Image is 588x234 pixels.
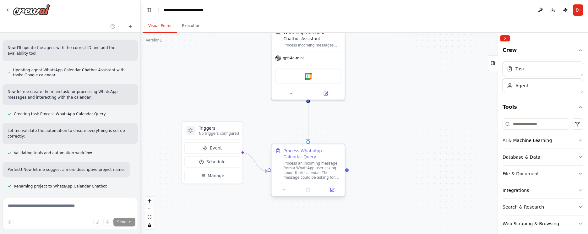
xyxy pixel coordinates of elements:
button: Schedule [184,156,240,167]
button: File & Document [503,166,583,182]
div: Search & Research [503,204,544,210]
div: AI & Machine Learning [503,137,552,144]
span: Schedule [206,159,226,165]
button: No output available [296,186,321,193]
span: Event [210,145,222,151]
span: Validating tools and automation workflow [14,150,92,155]
button: Start a new chat [125,23,135,30]
p: Now I'll update the agent with the correct ID and add the availability tool: [8,45,133,56]
button: zoom in [145,197,154,205]
div: Crew [503,59,583,98]
button: Web Scraping & Browsing [503,215,583,232]
button: Switch to previous chat [108,23,123,30]
button: Toggle Sidebar [495,33,500,234]
img: Google calendar [305,73,312,80]
div: React Flow controls [145,197,154,229]
button: toggle interactivity [145,221,154,229]
p: Let me validate the automation to ensure everything is set up correctly: [8,128,133,139]
button: Open in side panel [322,186,342,193]
p: Perfect! Now let me suggest a more descriptive project name: [8,167,125,172]
div: Process incoming messages from WhatsApp users and provide intelligent responses about Google Cale... [283,43,341,48]
p: No triggers configured [199,131,239,136]
div: Task [515,66,525,72]
button: Send [113,218,135,226]
p: Now let me create the main task for processing WhatsApp messages and interacting with the calendar: [8,89,133,100]
g: Edge from 8735e4e2-f6a2-4f26-b279-8f92732e1de8 to 0f0173d5-d5f3-49ca-bcea-313ebc1171f0 [305,103,311,141]
nav: breadcrumb [164,7,223,13]
button: Visual Editor [143,19,177,33]
button: Integrations [503,182,583,199]
div: Agent [515,83,528,89]
div: Database & Data [503,154,540,160]
span: Renaming project to WhatsApp Calendar Chatbot [14,184,107,189]
button: AI & Machine Learning [503,132,583,149]
div: Process WhatsApp Calendar Query [283,148,341,160]
div: WhatsApp Calendar Chatbot AssistantProcess incoming messages from WhatsApp users and provide inte... [271,26,345,100]
div: Web Scraping & Browsing [503,220,559,227]
div: Process WhatsApp Calendar QueryProcess an incoming message from a WhatsApp user asking about thei... [271,145,345,198]
button: Manage [184,170,240,181]
button: Click to speak your automation idea [103,218,112,226]
span: gpt-4o-mini [283,56,303,61]
button: Execution [177,19,205,33]
div: Integrations [503,187,529,193]
g: Edge from triggers to 0f0173d5-d5f3-49ca-bcea-313ebc1171f0 [242,150,268,174]
img: Logo [13,4,50,15]
button: Search & Research [503,199,583,215]
button: Crew [503,44,583,59]
div: File & Document [503,171,539,177]
button: Database & Data [503,149,583,165]
span: Creating task Process WhatsApp Calendar Query [14,112,106,117]
span: Manage [208,172,224,178]
div: Version 1 [146,38,162,43]
h3: Triggers [199,125,239,131]
span: Send [117,220,127,225]
button: Event [184,143,240,154]
button: Improve this prompt [5,218,14,226]
button: zoom out [145,205,154,213]
div: Process an incoming message from a WhatsApp user asking about their calendar. The message could b... [283,161,341,180]
button: Tools [503,98,583,116]
button: fit view [145,213,154,221]
button: Collapse right sidebar [500,35,510,41]
button: Open in side panel [309,90,342,97]
button: Hide left sidebar [144,6,153,14]
div: TriggersNo triggers configuredEventScheduleManage [182,121,243,184]
span: Updating agent WhatsApp Calendar Chatbot Assistant with tools: Google calendar [13,68,133,78]
div: WhatsApp Calendar Chatbot Assistant [283,30,341,42]
button: Upload files [93,218,102,226]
